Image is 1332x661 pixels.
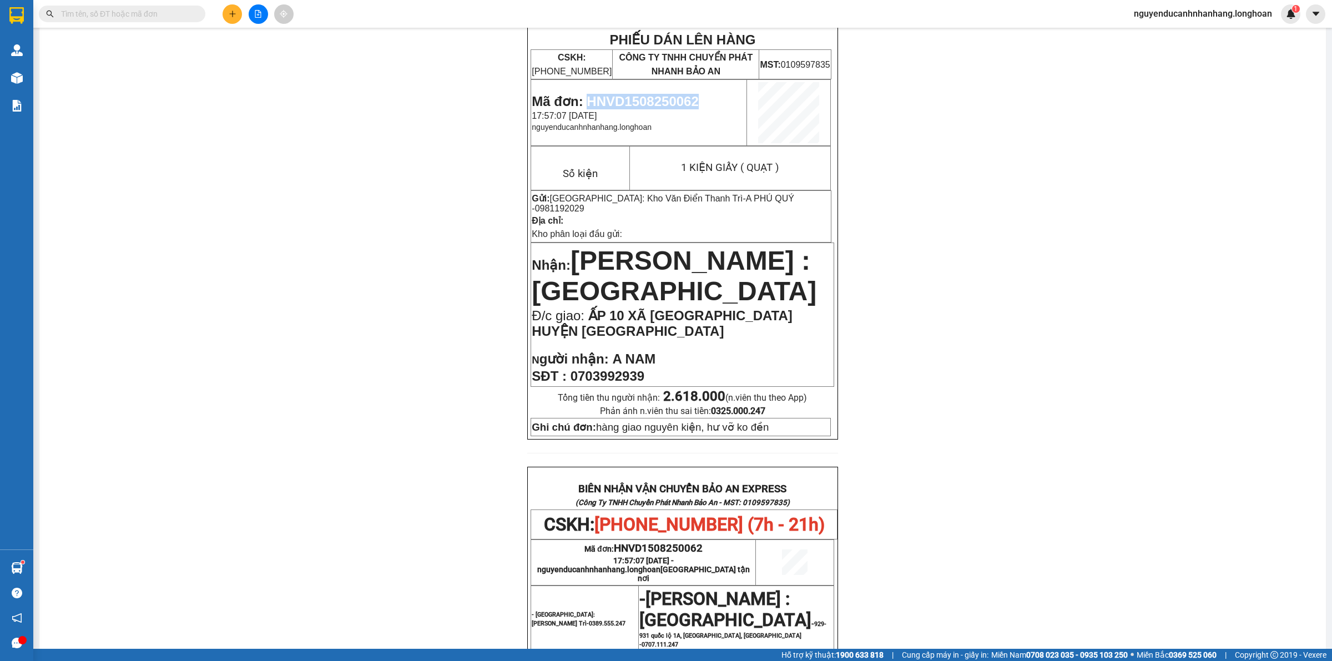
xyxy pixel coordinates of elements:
[544,514,825,535] span: CSKH:
[532,194,794,213] span: -
[663,388,725,404] strong: 2.618.000
[892,649,894,661] span: |
[638,565,750,583] span: [GEOGRAPHIC_DATA] tận nơi
[1137,649,1217,661] span: Miền Bắc
[532,246,816,306] span: [PERSON_NAME] : [GEOGRAPHIC_DATA]
[1311,9,1321,19] span: caret-down
[532,611,625,627] span: - [GEOGRAPHIC_DATA]: [PERSON_NAME] Trì-
[26,16,234,28] strong: BIÊN NHẬN VẬN CHUYỂN BẢO AN EXPRESS
[1294,5,1298,13] span: 1
[223,4,242,24] button: plus
[532,421,596,433] strong: Ghi chú đơn:
[537,556,750,583] span: 17:57:07 [DATE] -
[1131,653,1134,657] span: ⚪️
[280,10,287,18] span: aim
[760,60,780,69] strong: MST:
[21,561,24,564] sup: 1
[9,7,24,24] img: logo-vxr
[1125,7,1281,21] span: nguyenducanhnhanhang.longhoan
[558,53,586,62] strong: CSKH:
[535,204,584,213] span: 0981192029
[274,4,294,24] button: aim
[550,194,743,203] span: [GEOGRAPHIC_DATA]: Kho Văn Điển Thanh Trì
[612,351,655,366] span: A NAM
[614,542,703,554] span: HNVD1508250062
[1225,649,1227,661] span: |
[532,421,769,433] span: hàng giao nguyên kiện, hư vỡ ko đền
[532,194,549,203] strong: Gửi:
[532,369,567,384] strong: SĐT :
[229,10,236,18] span: plus
[11,44,23,56] img: warehouse-icon
[532,53,612,76] span: [PHONE_NUMBER]
[532,123,652,132] span: nguyenducanhnhanhang.longhoan
[563,168,598,180] span: Số kiện
[836,650,884,659] strong: 1900 633 818
[619,53,753,76] span: CÔNG TY TNHH CHUYỂN PHÁT NHANH BẢO AN
[639,588,645,609] span: -
[12,613,22,623] span: notification
[23,31,237,39] strong: (Công Ty TNHH Chuyển Phát Nhanh Bảo An - MST: 0109597835)
[61,8,192,20] input: Tìm tên, số ĐT hoặc mã đơn
[11,72,23,84] img: warehouse-icon
[11,100,23,112] img: solution-icon
[1026,650,1128,659] strong: 0708 023 035 - 0935 103 250
[663,392,807,403] span: (n.viên thu theo App)
[11,43,251,85] span: CSKH:
[902,649,988,661] span: Cung cấp máy in - giấy in:
[639,598,826,648] span: -
[532,354,608,366] strong: N
[254,10,262,18] span: file-add
[781,649,884,661] span: Hỗ trợ kỹ thuật:
[1169,650,1217,659] strong: 0369 525 060
[532,216,563,225] strong: Địa chỉ:
[532,94,698,109] span: Mã đơn: HNVD1508250062
[12,638,22,648] span: message
[62,43,251,85] span: [PHONE_NUMBER] (7h - 21h)
[609,32,755,47] strong: PHIẾU DÁN LÊN HÀNG
[589,620,625,627] span: 0389.555.247
[576,498,790,507] strong: (Công Ty TNHH Chuyển Phát Nhanh Bảo An - MST: 0109597835)
[711,406,765,416] strong: 0325.000.247
[12,588,22,598] span: question-circle
[558,392,807,403] span: Tổng tiền thu người nhận:
[532,308,588,323] span: Đ/c giao:
[1270,651,1278,659] span: copyright
[578,483,786,495] strong: BIÊN NHẬN VẬN CHUYỂN BẢO AN EXPRESS
[249,4,268,24] button: file-add
[594,514,825,535] span: [PHONE_NUMBER] (7h - 21h)
[537,565,750,583] span: nguyenducanhnhanhang.longhoan
[532,194,794,213] span: A PHÚ QUÝ -
[539,351,609,366] span: gười nhận:
[532,258,571,273] span: Nhận:
[532,308,792,339] span: ẤP 10 XÃ [GEOGRAPHIC_DATA] HUYỆN [GEOGRAPHIC_DATA]
[642,641,678,648] span: 0707.111.247
[760,60,830,69] span: 0109597835
[1306,4,1325,24] button: caret-down
[600,406,765,416] span: Phản ánh n.viên thu sai tiền:
[991,649,1128,661] span: Miền Nam
[1286,9,1296,19] img: icon-new-feature
[639,588,811,630] span: [PERSON_NAME] : [GEOGRAPHIC_DATA]
[11,562,23,574] img: warehouse-icon
[584,544,703,553] span: Mã đơn:
[46,10,54,18] span: search
[639,620,826,648] span: 929-931 quốc lộ 1A, [GEOGRAPHIC_DATA], [GEOGRAPHIC_DATA] -
[532,111,597,120] span: 17:57:07 [DATE]
[681,162,779,174] span: 1 KIỆN GIẤY ( QUẠT )
[532,229,622,239] span: Kho phân loại đầu gửi:
[1292,5,1300,13] sup: 1
[571,369,644,384] span: 0703992939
